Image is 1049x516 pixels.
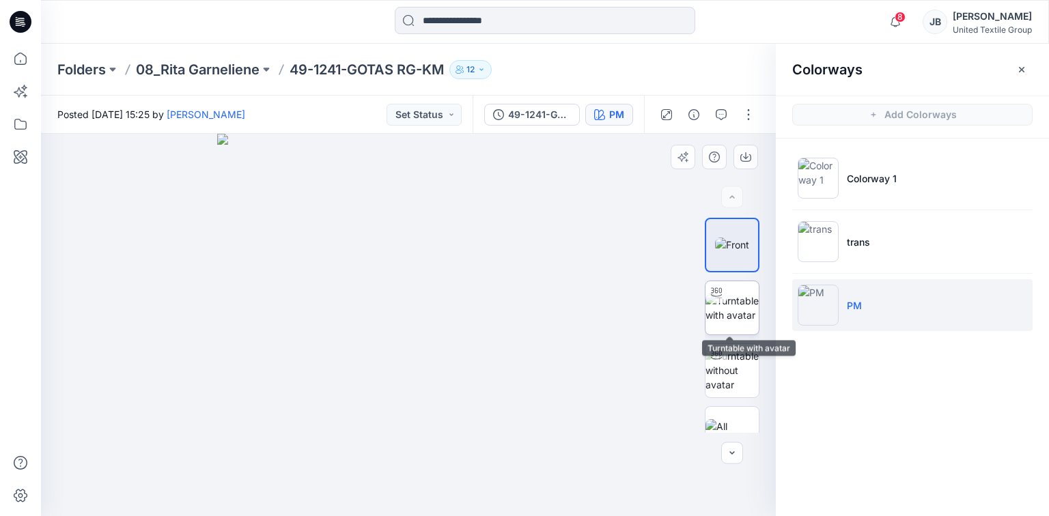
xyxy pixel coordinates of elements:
[136,60,260,79] a: 08_Rita Garneliene
[923,10,947,34] div: JB
[466,62,475,77] p: 12
[705,419,759,448] img: All colorways
[57,107,245,121] span: Posted [DATE] 15:25 by
[847,298,862,313] p: PM
[508,107,571,122] div: 49-1241-GOTAS
[715,238,749,252] img: Front
[847,235,870,249] p: trans
[484,104,580,126] button: 49-1241-GOTAS
[953,8,1032,25] div: [PERSON_NAME]
[953,25,1032,35] div: United Textile Group
[792,61,863,78] h2: Colorways
[705,349,759,392] img: Turntable without avatar
[167,109,245,120] a: [PERSON_NAME]
[798,158,839,199] img: Colorway 1
[585,104,633,126] button: PM
[705,293,759,322] img: Turntable with avatar
[847,171,897,186] p: Colorway 1
[683,104,705,126] button: Details
[217,134,600,516] img: eyJhbGciOiJIUzI1NiIsImtpZCI6IjAiLCJzbHQiOiJzZXMiLCJ0eXAiOiJKV1QifQ.eyJkYXRhIjp7InR5cGUiOiJzdG9yYW...
[798,285,839,326] img: PM
[449,60,492,79] button: 12
[290,60,444,79] p: 49-1241-GOTAS RG-KM
[609,107,624,122] div: PM
[798,221,839,262] img: trans
[57,60,106,79] a: Folders
[895,12,906,23] span: 8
